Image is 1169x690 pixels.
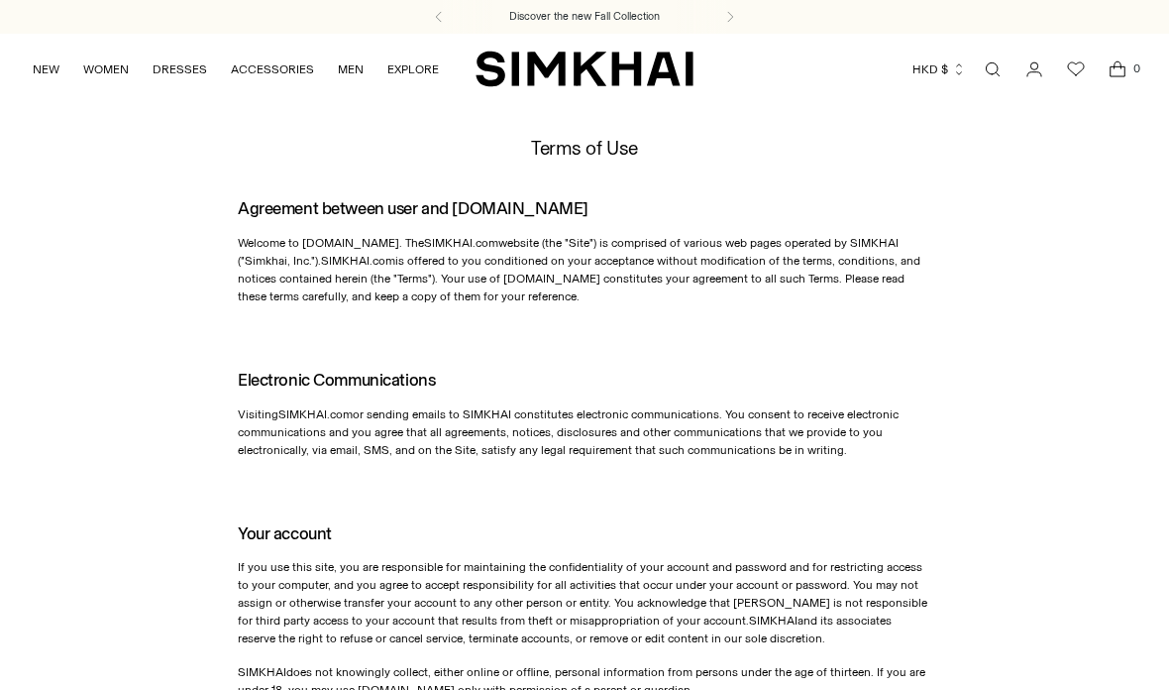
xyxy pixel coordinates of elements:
span: SIMKHAI [321,254,370,268]
span: SIMKHAI [749,614,797,628]
p: Welcome to [DOMAIN_NAME]. The website (the "Site") is comprised of various web pages operated by ... [238,234,931,305]
span: .com [473,236,498,250]
span: .com [370,254,395,268]
span: 0 [1127,59,1145,77]
a: WOMEN [83,48,129,91]
h2: Electronic Communications [238,371,931,390]
h1: Terms of Use [531,138,637,159]
a: Go to the account page [1014,50,1054,89]
span: SIMKHAI [278,407,327,421]
a: Wishlist [1056,50,1096,89]
a: NEW [33,48,59,91]
a: Open cart modal [1098,50,1137,89]
a: EXPLORE [387,48,439,91]
p: If you use this site, you are responsible for maintaining the confidentiality of your account and... [238,558,931,647]
p: Visiting or sending emails to SIMKHAI constitutes electronic communications. You consent to recei... [238,405,931,459]
span: .com [327,407,353,421]
a: ACCESSORIES [231,48,314,91]
a: Discover the new Fall Collection [509,9,660,25]
span: SIMKHAI [424,236,473,250]
a: SIMKHAI [476,50,693,88]
h2: Agreement between user and [DOMAIN_NAME] [238,199,931,218]
span: SIMKHAI [238,665,286,679]
a: MEN [338,48,364,91]
button: HKD $ [912,48,966,91]
h2: Your account [238,524,931,543]
a: Open search modal [973,50,1012,89]
a: DRESSES [153,48,207,91]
